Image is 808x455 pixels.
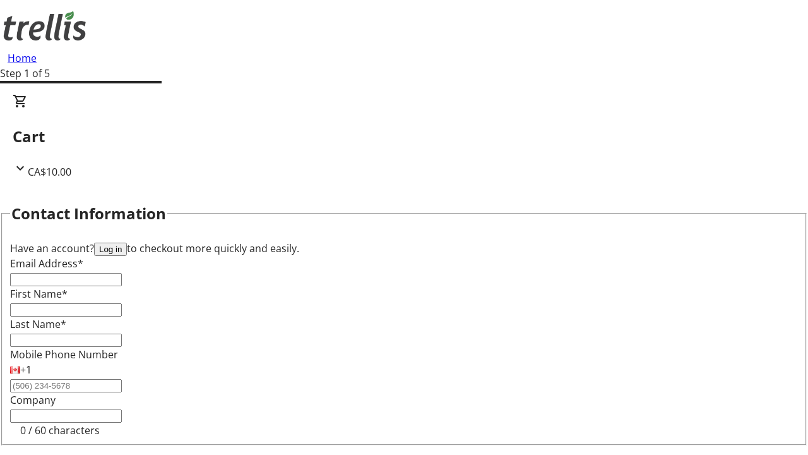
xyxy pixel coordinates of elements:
label: Last Name* [10,317,66,331]
div: Have an account? to checkout more quickly and easily. [10,241,798,256]
div: CartCA$10.00 [13,94,795,179]
span: CA$10.00 [28,165,71,179]
h2: Cart [13,125,795,148]
input: (506) 234-5678 [10,379,122,392]
label: Email Address* [10,257,83,270]
label: Mobile Phone Number [10,348,118,361]
button: Log in [94,243,127,256]
label: Company [10,393,56,407]
h2: Contact Information [11,202,166,225]
label: First Name* [10,287,68,301]
tr-character-limit: 0 / 60 characters [20,423,100,437]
